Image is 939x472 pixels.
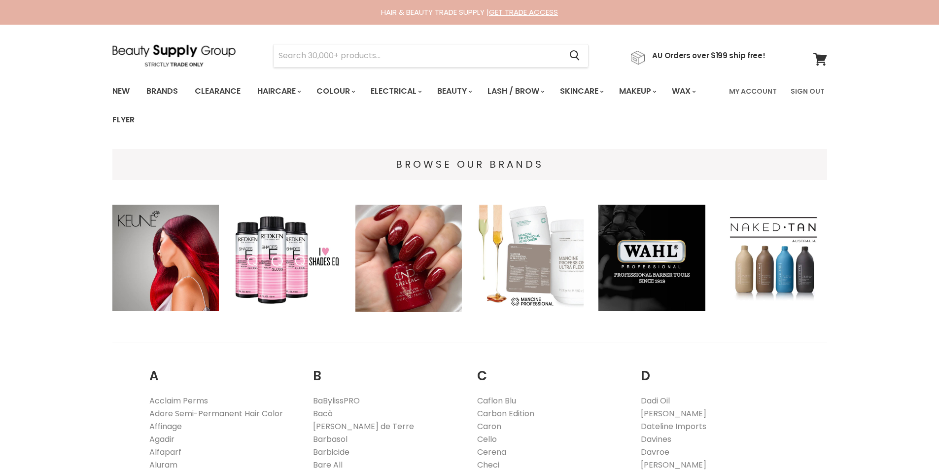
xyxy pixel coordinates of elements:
[313,446,349,458] a: Barbicide
[363,81,428,102] a: Electrical
[187,81,248,102] a: Clearance
[149,459,177,471] a: Aluram
[313,408,333,419] a: Bacò
[100,7,839,17] div: HAIR & BEAUTY TRADE SUPPLY |
[641,395,670,406] a: Dadi Oil
[477,353,626,386] h2: C
[105,77,723,134] ul: Main menu
[641,446,669,458] a: Davroe
[477,408,534,419] a: Carbon Edition
[313,395,360,406] a: BaBylissPRO
[477,421,501,432] a: Caron
[313,353,462,386] h2: B
[641,434,671,445] a: Davines
[664,81,702,102] a: Wax
[313,459,343,471] a: Bare All
[250,81,307,102] a: Haircare
[430,81,478,102] a: Beauty
[149,353,299,386] h2: A
[149,421,182,432] a: Affinage
[553,81,610,102] a: Skincare
[105,81,137,102] a: New
[785,81,831,102] a: Sign Out
[641,421,706,432] a: Dateline Imports
[477,459,499,471] a: Checi
[562,44,588,67] button: Search
[274,44,562,67] input: Search
[309,81,361,102] a: Colour
[149,446,181,458] a: Alfaparf
[477,446,506,458] a: Cerena
[313,434,348,445] a: Barbasol
[641,353,790,386] h2: D
[489,7,558,17] a: GET TRADE ACCESS
[149,395,208,406] a: Acclaim Perms
[477,434,497,445] a: Cello
[641,408,706,419] a: [PERSON_NAME]
[149,408,283,419] a: Adore Semi-Permanent Hair Color
[105,109,142,130] a: Flyer
[612,81,662,102] a: Makeup
[723,81,783,102] a: My Account
[149,434,174,445] a: Agadir
[273,44,589,68] form: Product
[641,459,706,471] a: [PERSON_NAME]
[112,159,827,170] h4: BROWSE OUR BRANDS
[480,81,551,102] a: Lash / Brow
[477,395,516,406] a: Caflon Blu
[890,426,929,462] iframe: Gorgias live chat messenger
[313,421,414,432] a: [PERSON_NAME] de Terre
[100,77,839,134] nav: Main
[139,81,185,102] a: Brands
